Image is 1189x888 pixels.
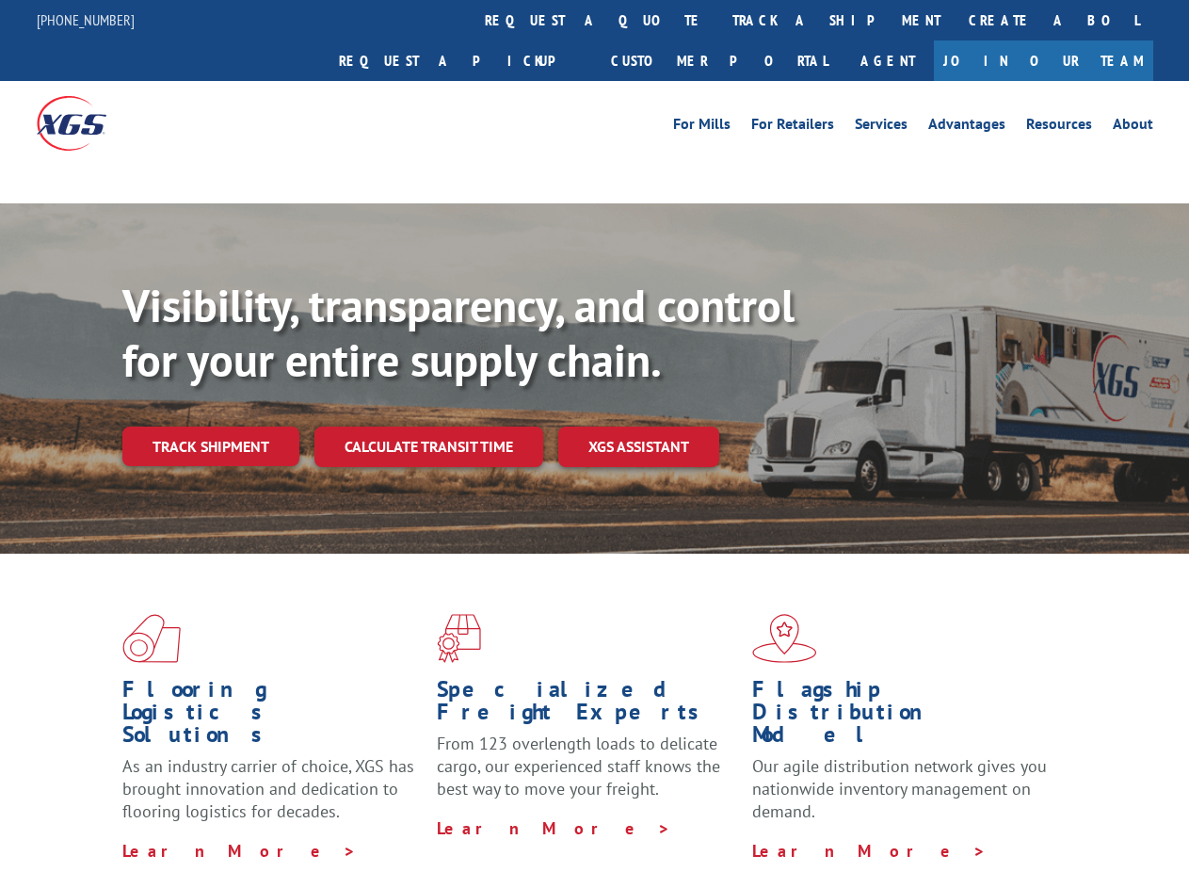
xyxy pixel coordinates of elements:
a: Track shipment [122,427,299,466]
p: From 123 overlength loads to delicate cargo, our experienced staff knows the best way to move you... [437,733,737,816]
a: Resources [1026,117,1092,137]
a: Learn More > [752,840,987,862]
a: Learn More > [122,840,357,862]
a: Services [855,117,908,137]
a: Customer Portal [597,40,842,81]
a: About [1113,117,1153,137]
h1: Flooring Logistics Solutions [122,678,423,755]
span: Our agile distribution network gives you nationwide inventory management on demand. [752,755,1047,822]
img: xgs-icon-total-supply-chain-intelligence-red [122,614,181,663]
a: [PHONE_NUMBER] [37,10,135,29]
img: xgs-icon-focused-on-flooring-red [437,614,481,663]
a: Calculate transit time [314,427,543,467]
h1: Flagship Distribution Model [752,678,1052,755]
a: For Retailers [751,117,834,137]
span: As an industry carrier of choice, XGS has brought innovation and dedication to flooring logistics... [122,755,414,822]
a: Join Our Team [934,40,1153,81]
b: Visibility, transparency, and control for your entire supply chain. [122,276,795,389]
a: Advantages [928,117,1005,137]
a: Request a pickup [325,40,597,81]
a: XGS ASSISTANT [558,427,719,467]
h1: Specialized Freight Experts [437,678,737,733]
a: For Mills [673,117,731,137]
a: Agent [842,40,934,81]
a: Learn More > [437,817,671,839]
img: xgs-icon-flagship-distribution-model-red [752,614,817,663]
